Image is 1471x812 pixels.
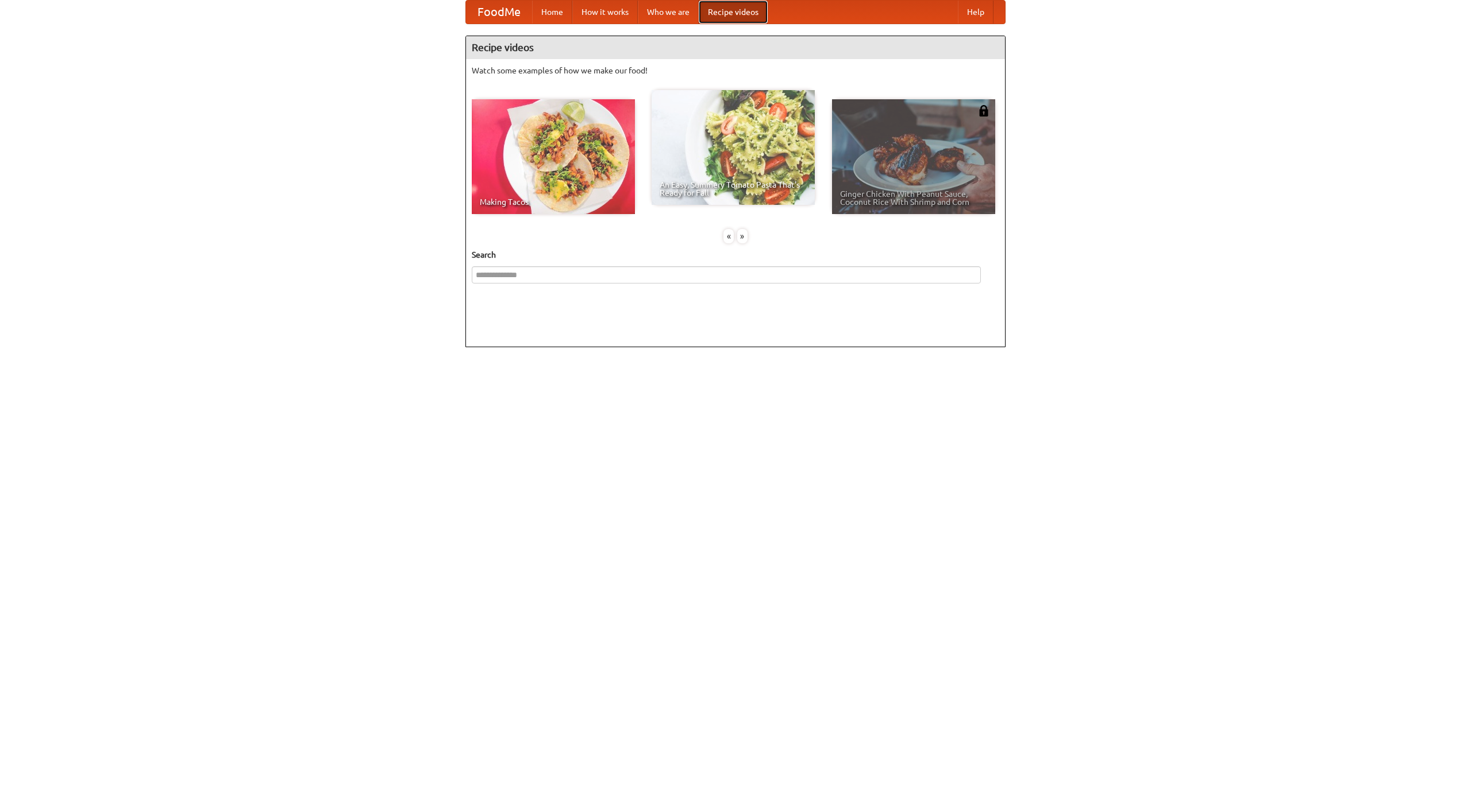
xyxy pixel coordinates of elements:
a: Recipe videos [699,1,768,24]
h5: Search [472,249,999,261]
a: FoodMe [466,1,532,24]
a: Who we are [638,1,699,24]
div: « [723,229,734,243]
span: An Easy, Summery Tomato Pasta That's Ready for Fall [660,181,807,197]
a: Help [958,1,993,24]
div: » [737,229,748,243]
span: Making Tacos [480,198,627,206]
a: Home [532,1,572,24]
h4: Recipe videos [466,36,1005,59]
p: Watch some examples of how we make our food! [472,65,999,76]
a: An Easy, Summery Tomato Pasta That's Ready for Fall [652,90,815,205]
img: 483408.png [978,105,989,116]
a: Making Tacos [472,99,635,214]
a: How it works [572,1,638,24]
